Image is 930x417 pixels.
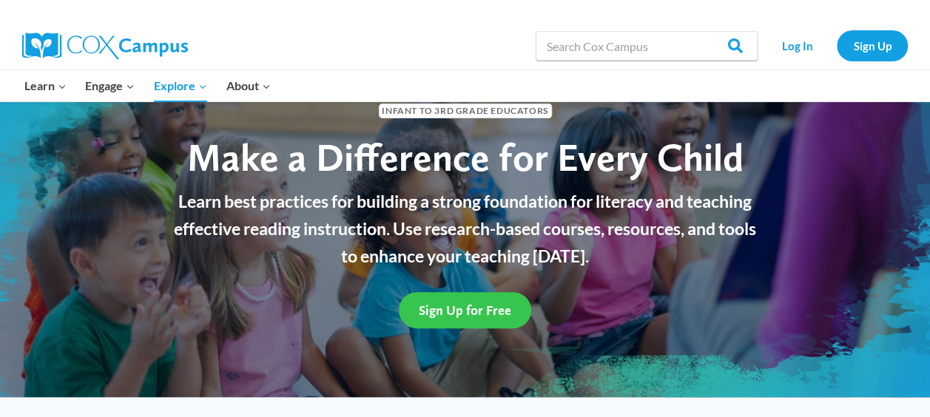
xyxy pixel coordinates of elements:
[15,70,76,101] button: Child menu of Learn
[379,104,552,118] span: Infant to 3rd Grade Educators
[399,292,531,328] a: Sign Up for Free
[187,134,744,180] span: Make a Difference for Every Child
[765,30,829,61] a: Log In
[837,30,908,61] a: Sign Up
[76,70,145,101] button: Child menu of Engage
[144,70,217,101] button: Child menu of Explore
[22,33,188,59] img: Cox Campus
[536,31,758,61] input: Search Cox Campus
[166,188,765,269] p: Learn best practices for building a strong foundation for literacy and teaching effective reading...
[765,30,908,61] nav: Secondary Navigation
[217,70,280,101] button: Child menu of About
[15,70,280,101] nav: Primary Navigation
[419,302,511,318] span: Sign Up for Free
